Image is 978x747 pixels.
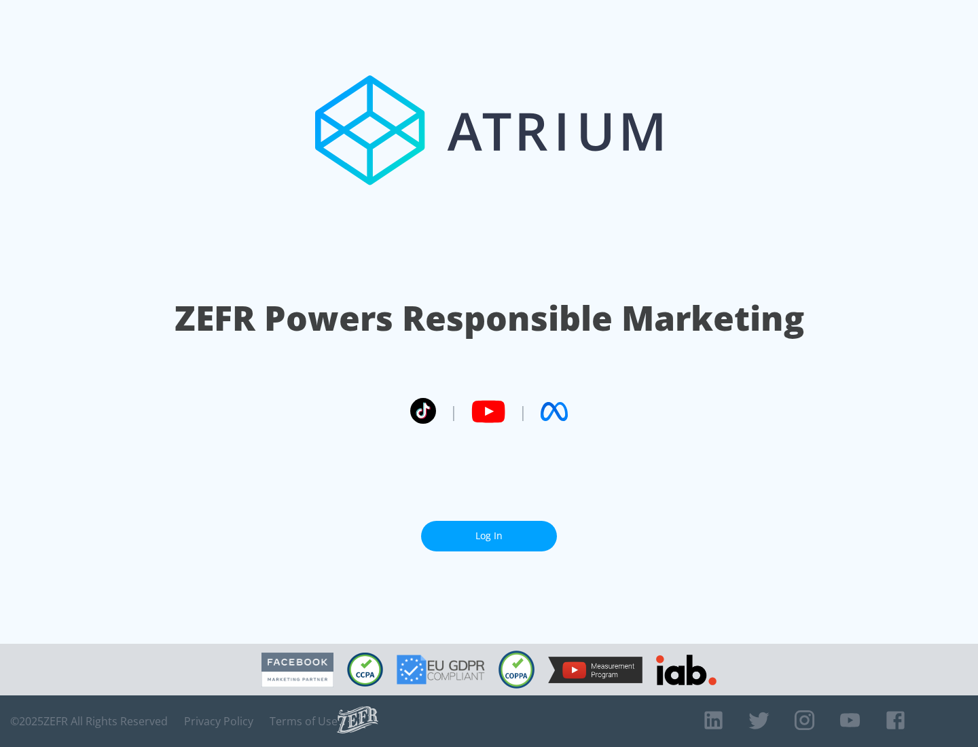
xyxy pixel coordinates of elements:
a: Terms of Use [270,714,338,728]
a: Privacy Policy [184,714,253,728]
span: | [450,401,458,422]
span: © 2025 ZEFR All Rights Reserved [10,714,168,728]
img: IAB [656,655,717,685]
img: YouTube Measurement Program [548,657,642,683]
img: COPPA Compliant [499,651,535,689]
span: | [519,401,527,422]
img: CCPA Compliant [347,653,383,687]
img: GDPR Compliant [397,655,485,685]
img: Facebook Marketing Partner [261,653,333,687]
a: Log In [421,521,557,551]
h1: ZEFR Powers Responsible Marketing [175,295,804,342]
